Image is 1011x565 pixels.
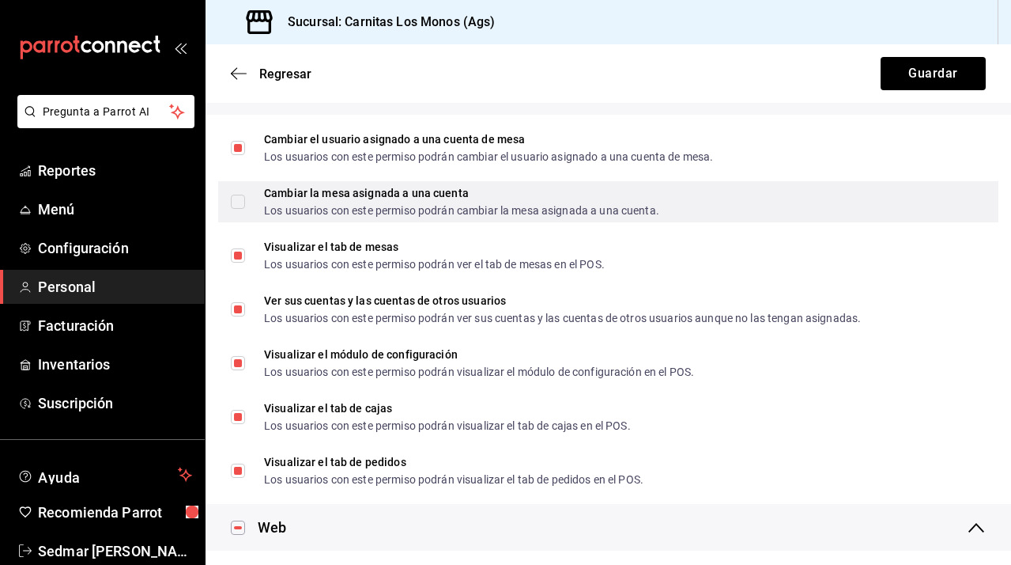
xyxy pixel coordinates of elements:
span: Configuración [38,237,192,259]
span: Menú [38,199,192,220]
div: Visualizar el módulo de configuración [264,349,694,360]
span: Facturación [38,315,192,336]
div: Cambiar el usuario asignado a una cuenta de mesa [264,134,713,145]
button: open_drawer_menu [174,41,187,54]
span: Recomienda Parrot [38,502,192,523]
button: Pregunta a Parrot AI [17,95,194,128]
span: Pregunta a Parrot AI [43,104,170,120]
span: Regresar [259,66,311,82]
span: Suscripción [38,392,192,414]
button: Guardar [881,57,986,90]
div: Visualizar el tab de cajas [264,403,631,414]
div: Los usuarios con este permiso podrán ver el tab de mesas en el POS. [264,259,605,270]
div: Los usuarios con este permiso podrán ver sus cuentas y las cuentas de otros usuarios aunque no la... [264,313,861,324]
button: Regresar [231,66,311,82]
div: Ver sus cuentas y las cuentas de otros usuarios [264,295,861,306]
span: Ayuda [38,465,172,484]
div: Los usuarios con este permiso podrán cambiar el usuario asignado a una cuenta de mesa. [264,151,713,162]
h3: Sucursal: Carnitas Los Monos (Ags) [275,13,495,32]
span: Reportes [38,160,192,181]
div: Cambiar la mesa asignada a una cuenta [264,188,659,199]
div: Los usuarios con este permiso podrán visualizar el módulo de configuración en el POS. [264,366,694,377]
div: Web [258,517,286,538]
div: Los usuarios con este permiso podrán cambiar la mesa asignada a una cuenta. [264,205,659,216]
div: Los usuarios con este permiso podrán visualizar el tab de cajas en el POS. [264,420,631,431]
span: Sedmar [PERSON_NAME] [38,540,192,562]
a: Pregunta a Parrot AI [11,115,194,131]
span: Personal [38,276,192,298]
div: Visualizar el tab de mesas [264,241,605,252]
div: Visualizar el tab de pedidos [264,457,643,468]
span: Inventarios [38,354,192,375]
div: Los usuarios con este permiso podrán visualizar el tab de pedidos en el POS. [264,474,643,485]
